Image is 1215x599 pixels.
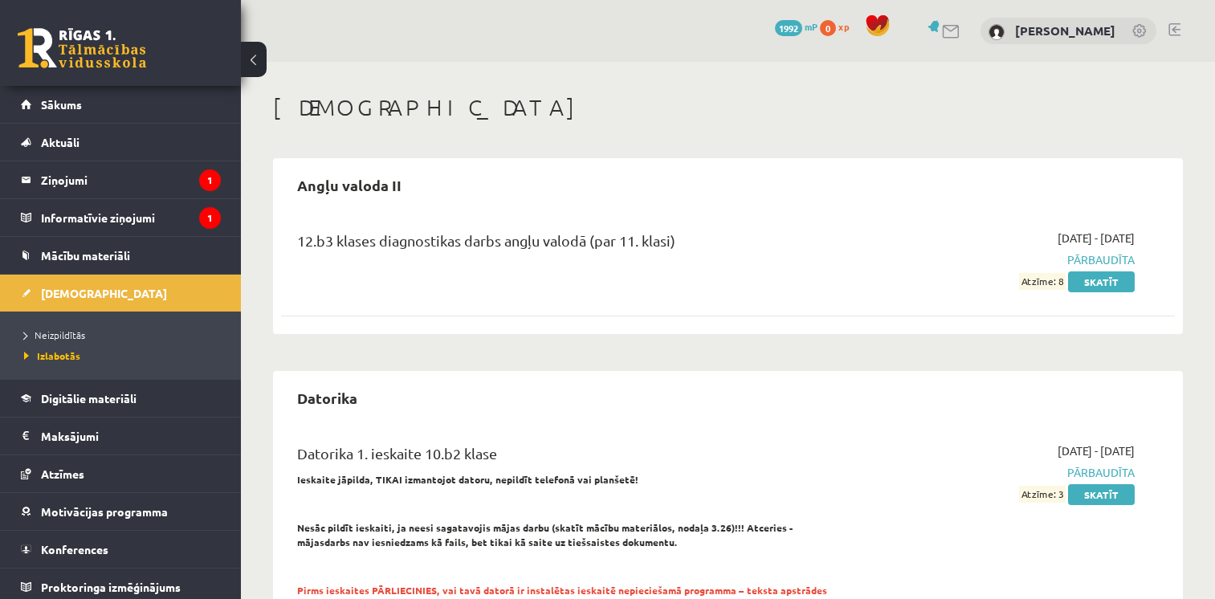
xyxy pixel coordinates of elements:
span: Izlabotās [24,349,80,362]
a: Mācību materiāli [21,237,221,274]
strong: Nesāc pildīt ieskaiti, ja neesi sagatavojis mājas darbu (skatīt mācību materiālos, nodaļa 3.26)!!... [297,521,793,548]
span: Pārbaudīta [871,464,1135,481]
span: Atzīmes [41,467,84,481]
span: [DATE] - [DATE] [1058,230,1135,247]
span: Atzīme: 3 [1019,486,1066,503]
i: 1 [199,207,221,229]
div: Datorika 1. ieskaite 10.b2 klase [297,442,847,472]
span: 1992 [775,20,802,36]
a: Digitālie materiāli [21,380,221,417]
a: Izlabotās [24,348,225,363]
span: xp [838,20,849,33]
a: Maksājumi [21,418,221,454]
a: Motivācijas programma [21,493,221,530]
a: Skatīt [1068,271,1135,292]
a: Informatīvie ziņojumi1 [21,199,221,236]
h1: [DEMOGRAPHIC_DATA] [273,94,1183,121]
span: [DEMOGRAPHIC_DATA] [41,286,167,300]
a: Konferences [21,531,221,568]
span: Pārbaudīta [871,251,1135,268]
span: mP [805,20,817,33]
a: [PERSON_NAME] [1015,22,1115,39]
a: 1992 mP [775,20,817,33]
strong: Ieskaite jāpilda, TIKAI izmantojot datoru, nepildīt telefonā vai planšetē! [297,473,638,486]
div: 12.b3 klases diagnostikas darbs angļu valodā (par 11. klasi) [297,230,847,259]
span: Proktoringa izmēģinājums [41,580,181,594]
span: Konferences [41,542,108,556]
a: Atzīmes [21,455,221,492]
a: Skatīt [1068,484,1135,505]
a: Aktuāli [21,124,221,161]
a: [DEMOGRAPHIC_DATA] [21,275,221,312]
i: 1 [199,169,221,191]
span: Motivācijas programma [41,504,168,519]
legend: Maksājumi [41,418,221,454]
h2: Datorika [281,379,373,417]
h2: Angļu valoda II [281,166,418,204]
img: Ivo Sprungs [989,24,1005,40]
span: Atzīme: 8 [1019,273,1066,290]
span: Sākums [41,97,82,112]
a: Sākums [21,86,221,123]
a: 0 xp [820,20,857,33]
span: [DATE] - [DATE] [1058,442,1135,459]
a: Neizpildītās [24,328,225,342]
span: Digitālie materiāli [41,391,137,405]
span: Aktuāli [41,135,80,149]
legend: Informatīvie ziņojumi [41,199,221,236]
a: Rīgas 1. Tālmācības vidusskola [18,28,146,68]
a: Ziņojumi1 [21,161,221,198]
legend: Ziņojumi [41,161,221,198]
span: Mācību materiāli [41,248,130,263]
span: 0 [820,20,836,36]
span: Neizpildītās [24,328,85,341]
